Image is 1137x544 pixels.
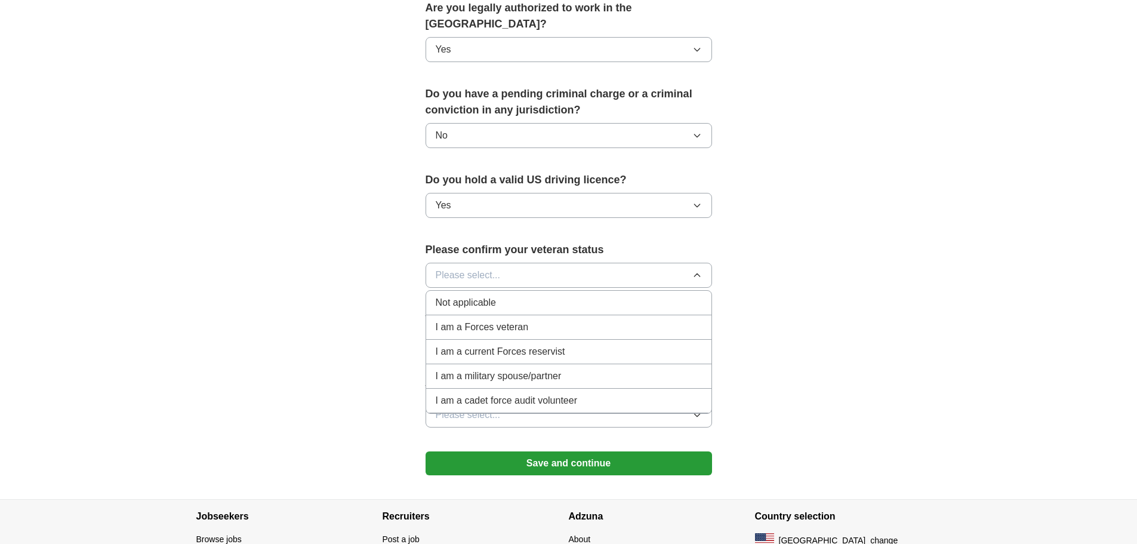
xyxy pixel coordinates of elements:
h4: Country selection [755,500,941,533]
span: I am a military spouse/partner [436,369,562,383]
button: No [426,123,712,148]
a: Post a job [383,534,420,544]
label: Do you have a pending criminal charge or a criminal conviction in any jurisdiction? [426,86,712,118]
span: I am a cadet force audit volunteer [436,394,577,408]
span: Yes [436,198,451,213]
span: Yes [436,42,451,57]
a: About [569,534,591,544]
span: No [436,128,448,143]
button: Yes [426,193,712,218]
button: Yes [426,37,712,62]
span: Please select... [436,268,501,282]
span: I am a Forces veteran [436,320,529,334]
a: Browse jobs [196,534,242,544]
label: Please confirm your veteran status [426,242,712,258]
label: Do you hold a valid US driving licence? [426,172,712,188]
button: Save and continue [426,451,712,475]
span: Please select... [436,408,501,422]
span: I am a current Forces reservist [436,345,565,359]
button: Please select... [426,402,712,428]
span: Not applicable [436,296,496,310]
button: Please select... [426,263,712,288]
